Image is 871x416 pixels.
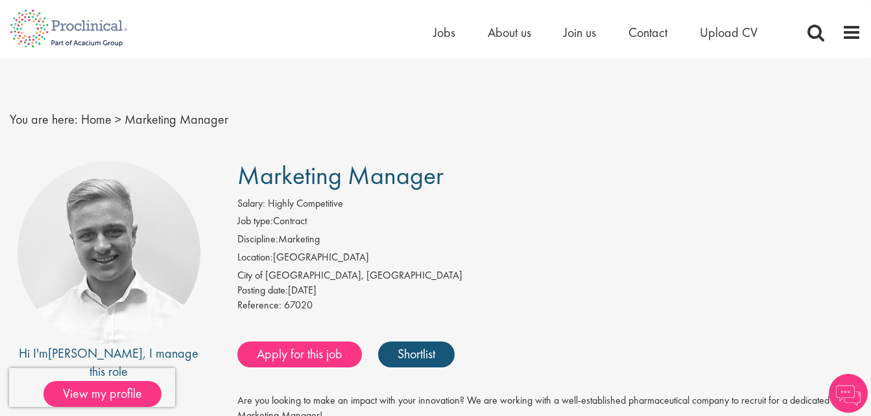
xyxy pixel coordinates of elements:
span: 67020 [284,298,313,312]
div: [DATE] [237,283,861,298]
div: City of [GEOGRAPHIC_DATA], [GEOGRAPHIC_DATA] [237,268,861,283]
li: Marketing [237,232,861,250]
li: Contract [237,214,861,232]
a: About us [488,24,531,41]
span: You are here: [10,111,78,128]
span: Marketing Manager [237,159,444,192]
span: > [115,111,121,128]
a: Join us [564,24,596,41]
li: [GEOGRAPHIC_DATA] [237,250,861,268]
img: Chatbot [829,374,868,413]
iframe: reCAPTCHA [9,368,175,407]
span: Marketing Manager [125,111,228,128]
label: Job type: [237,214,273,229]
a: [PERSON_NAME] [48,345,143,362]
span: Highly Competitive [268,196,343,210]
a: Shortlist [378,341,455,367]
label: Salary: [237,196,265,211]
label: Location: [237,250,273,265]
div: Hi I'm , I manage this role [10,344,208,381]
a: Jobs [433,24,455,41]
img: imeage of recruiter Joshua Bye [18,161,200,344]
a: Upload CV [700,24,758,41]
a: breadcrumb link [81,111,112,128]
label: Discipline: [237,232,278,247]
span: Posting date: [237,283,288,297]
a: Apply for this job [237,341,362,367]
label: Reference: [237,298,281,313]
a: Contact [628,24,667,41]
